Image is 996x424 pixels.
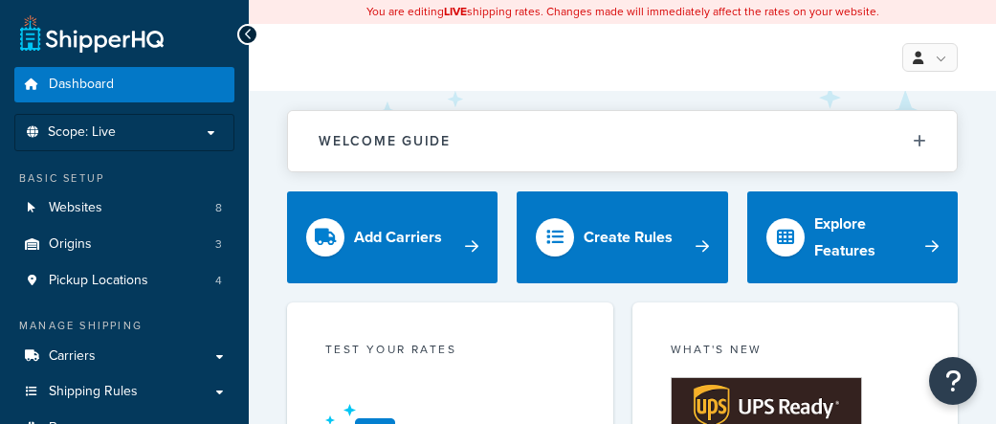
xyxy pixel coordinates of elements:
div: Add Carriers [354,224,442,251]
button: Open Resource Center [929,357,977,405]
span: Carriers [49,348,96,365]
div: What's New [671,341,920,363]
a: Pickup Locations4 [14,263,234,299]
button: Welcome Guide [288,111,957,171]
span: Origins [49,236,92,253]
a: Dashboard [14,67,234,102]
span: Pickup Locations [49,273,148,289]
a: Explore Features [747,191,958,283]
span: 3 [215,236,222,253]
span: Dashboard [49,77,114,93]
div: Test your rates [325,341,575,363]
div: Explore Features [814,211,925,264]
div: Manage Shipping [14,318,234,334]
a: Add Carriers [287,191,498,283]
a: Origins3 [14,227,234,262]
span: Scope: Live [48,124,116,141]
b: LIVE [444,3,467,20]
li: Websites [14,190,234,226]
li: Origins [14,227,234,262]
a: Create Rules [517,191,727,283]
a: Carriers [14,339,234,374]
a: Shipping Rules [14,374,234,410]
h2: Welcome Guide [319,134,451,148]
span: Websites [49,200,102,216]
span: Shipping Rules [49,384,138,400]
li: Pickup Locations [14,263,234,299]
span: 8 [215,200,222,216]
div: Basic Setup [14,170,234,187]
span: 4 [215,273,222,289]
div: Create Rules [584,224,673,251]
a: Websites8 [14,190,234,226]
